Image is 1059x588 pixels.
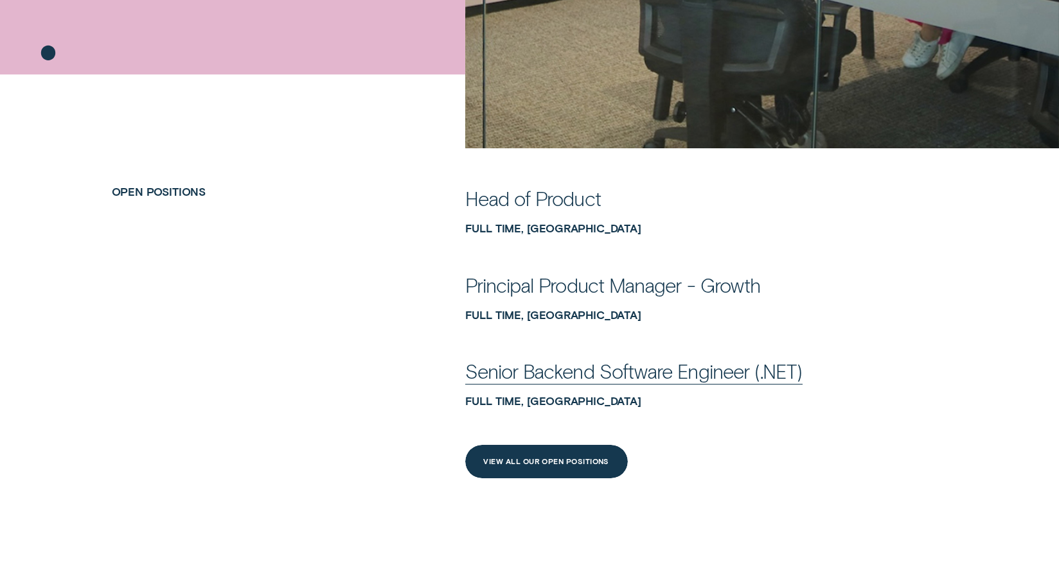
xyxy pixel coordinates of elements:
div: Full Time, Sydney [465,309,948,322]
div: Full Time, Sydney [465,222,948,235]
a: Senior Backend Software Engineer (.NET)Full Time, Sydney [465,372,948,408]
a: View All Our Open Positions [465,445,628,478]
h2: Open Positions [105,186,388,198]
a: Principal Product Manager - GrowthFull Time, Sydney [465,286,948,322]
div: Principal Product Manager - Growth [465,272,761,297]
a: Head of ProductFull Time, Sydney [465,199,948,235]
div: Full Time, Sydney [465,395,948,408]
div: Senior Backend Software Engineer (.NET) [465,358,803,383]
div: Head of Product [465,186,601,211]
